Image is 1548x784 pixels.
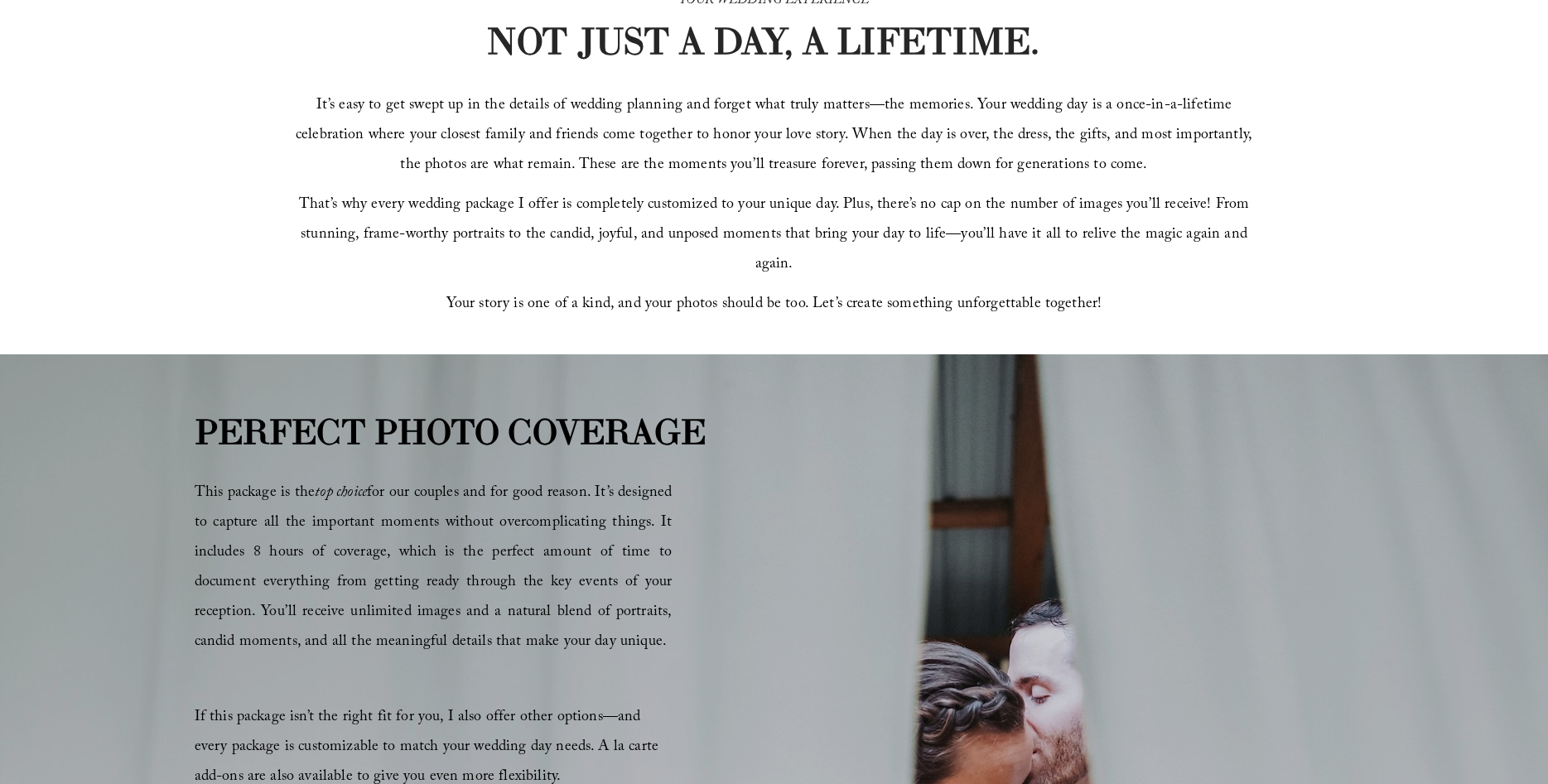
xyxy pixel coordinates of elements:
[446,292,1102,318] span: Your story is one of a kind, and your photos should be too. Let’s create something unforgettable ...
[486,18,1039,64] strong: NOT JUST A DAY, A LIFETIME.
[195,481,673,656] span: This package is the for our couples and for good reason. It’s designed to capture all the importa...
[315,481,367,507] em: top choice
[299,193,1254,278] span: That’s why every wedding package I offer is completely customized to your unique day. Plus, there...
[195,410,706,453] strong: PERFECT PHOTO COVERAGE
[296,94,1256,179] span: It’s easy to get swept up in the details of wedding planning and forget what truly matters—the me...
